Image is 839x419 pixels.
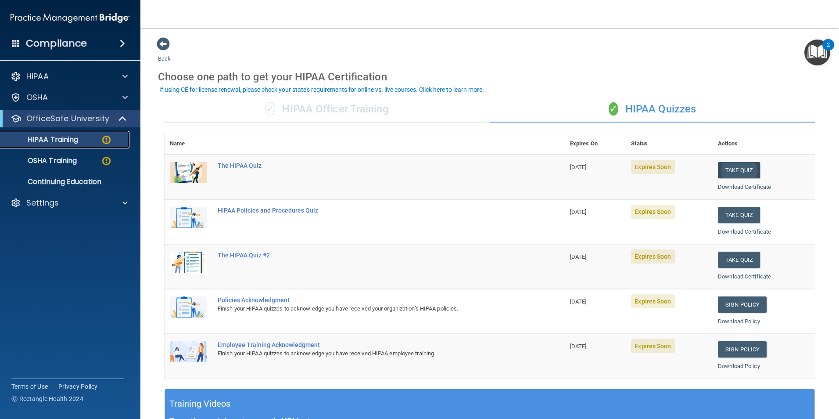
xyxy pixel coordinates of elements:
div: Policies Acknowledgment [218,296,521,303]
th: Name [165,133,212,155]
span: [DATE] [570,209,587,215]
span: Expires Soon [631,205,674,219]
span: [DATE] [570,343,587,350]
a: Settings [11,198,128,208]
div: The HIPAA Quiz #2 [218,252,521,259]
a: Download Policy [718,363,760,369]
img: warning-circle.0cc9ac19.png [101,155,112,166]
h4: Compliance [26,37,87,50]
a: Download Policy [718,318,760,325]
span: Expires Soon [631,339,674,353]
span: [DATE] [570,253,587,260]
div: The HIPAA Quiz [218,162,521,169]
button: Take Quiz [718,162,760,178]
th: Expires On [565,133,626,155]
div: HIPAA Officer Training [165,96,490,123]
button: Take Quiz [718,252,760,268]
div: HIPAA Policies and Procedures Quiz [218,207,521,214]
button: Open Resource Center, 2 new notifications [804,40,830,65]
a: OSHA [11,92,128,103]
th: Status [626,133,713,155]
div: Finish your HIPAA quizzes to acknowledge you have received HIPAA employee training. [218,348,521,359]
a: Privacy Policy [58,382,98,391]
div: Choose one path to get your HIPAA Certification [158,64,821,90]
p: HIPAA [26,71,49,82]
p: OSHA [26,92,48,103]
p: OfficeSafe University [26,113,109,124]
div: If using CE for license renewal, please check your state's requirements for online vs. live cours... [159,87,484,93]
span: Expires Soon [631,249,674,264]
p: Continuing Education [6,177,125,186]
div: Employee Training Acknowledgment [218,341,521,348]
p: HIPAA Training [6,135,78,144]
span: [DATE] [570,164,587,170]
a: Download Certificate [718,273,771,280]
a: Download Certificate [718,184,771,190]
div: Finish your HIPAA quizzes to acknowledge you have received your organization’s HIPAA policies. [218,303,521,314]
a: OfficeSafe University [11,113,127,124]
button: Take Quiz [718,207,760,223]
img: warning-circle.0cc9ac19.png [101,134,112,145]
h5: Training Videos [169,396,231,412]
div: 2 [827,45,830,56]
span: ✓ [609,102,618,116]
span: Expires Soon [631,160,674,174]
a: HIPAA [11,71,128,82]
a: Back [158,45,171,62]
button: If using CE for license renewal, please check your state's requirements for online vs. live cours... [158,85,485,94]
span: Expires Soon [631,294,674,308]
a: Sign Policy [718,296,767,313]
a: Download Certificate [718,228,771,235]
th: Actions [713,133,815,155]
a: Sign Policy [718,341,767,358]
p: OSHA Training [6,156,77,165]
img: PMB logo [11,9,130,27]
div: HIPAA Quizzes [490,96,815,123]
a: Terms of Use [11,382,48,391]
p: Settings [26,198,59,208]
span: [DATE] [570,298,587,305]
span: Ⓒ Rectangle Health 2024 [11,394,83,403]
span: ✓ [265,102,275,116]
